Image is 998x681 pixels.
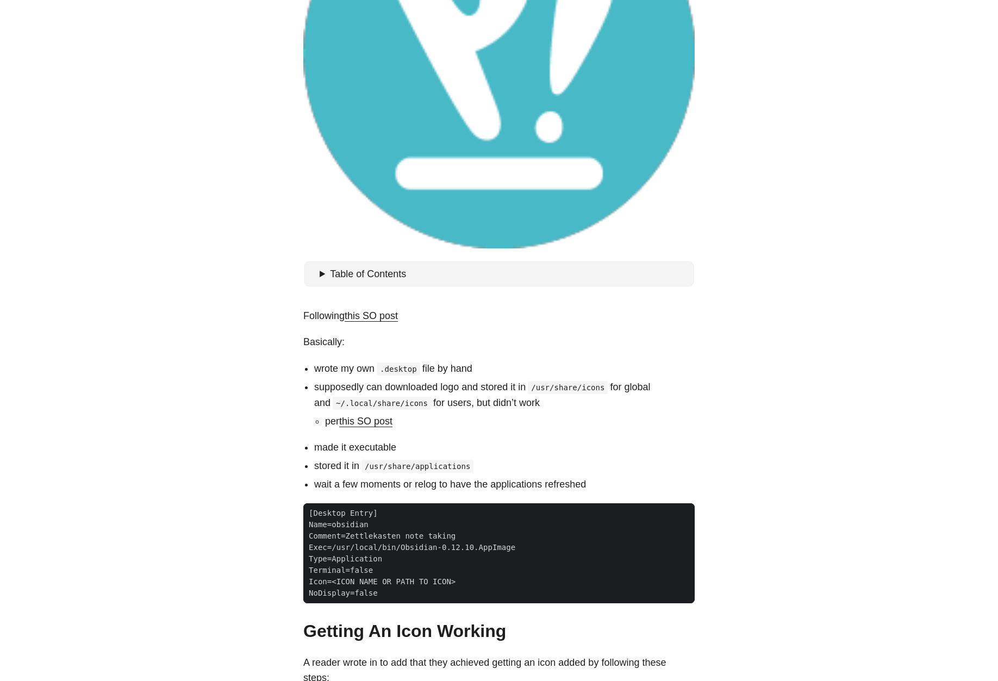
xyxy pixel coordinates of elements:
[314,477,695,492] li: wait a few moments or relog to have the applications refreshed
[377,363,420,376] code: .desktop
[528,381,608,394] code: /usr/share/icons
[314,458,695,474] li: stored it in
[314,361,695,377] li: wrote my own file by hand
[303,508,383,519] span: [Desktop Entry]
[320,266,689,282] summary: Table of Contents
[314,440,695,455] li: made it executable
[303,621,695,641] h2: Getting An Icon Working
[314,379,695,429] li: supposedly can downloaded logo and stored it in for global and for users, but didn’t work
[325,414,695,429] li: per
[333,397,431,410] code: ~/.local/share/icons
[303,530,461,542] span: Comment=Zettlekasten note taking
[303,519,374,530] span: Name=obsidian
[345,310,398,321] a: this SO post
[303,308,695,324] p: Following
[303,553,388,565] span: Type=Application
[303,588,383,599] span: NoDisplay=false
[303,334,695,350] p: Basically:
[303,565,378,576] span: Terminal=false
[339,416,392,427] a: this SO post
[361,460,473,473] code: /usr/share/applications
[330,268,406,279] span: Table of Contents
[303,576,461,588] span: Icon=<ICON NAME OR PATH TO ICON>
[303,542,521,553] span: Exec=/usr/local/bin/Obsidian-0.12.10.AppImage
